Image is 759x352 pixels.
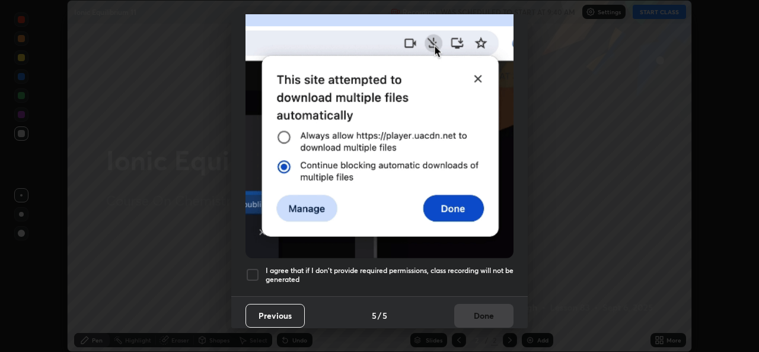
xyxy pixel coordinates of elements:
h4: 5 [372,309,377,322]
h4: / [378,309,381,322]
button: Previous [245,304,305,328]
h5: I agree that if I don't provide required permissions, class recording will not be generated [266,266,514,284]
h4: 5 [382,309,387,322]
